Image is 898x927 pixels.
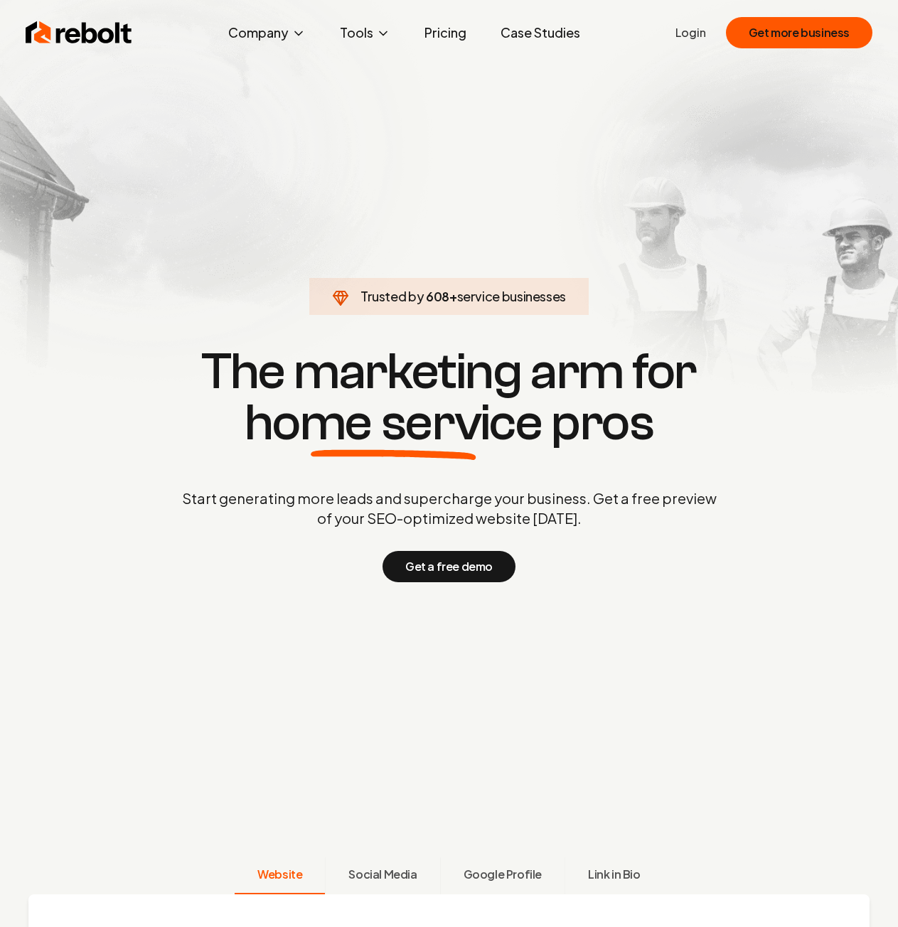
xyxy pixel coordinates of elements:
[325,857,439,894] button: Social Media
[726,17,872,48] button: Get more business
[426,286,449,306] span: 608
[464,866,542,883] span: Google Profile
[217,18,317,47] button: Company
[235,857,325,894] button: Website
[457,288,567,304] span: service businesses
[26,18,132,47] img: Rebolt Logo
[588,866,641,883] span: Link in Bio
[245,397,542,449] span: home service
[413,18,478,47] a: Pricing
[440,857,565,894] button: Google Profile
[108,346,791,449] h1: The marketing arm for pros
[449,288,457,304] span: +
[360,288,424,304] span: Trusted by
[489,18,592,47] a: Case Studies
[675,24,706,41] a: Login
[179,488,720,528] p: Start generating more leads and supercharge your business. Get a free preview of your SEO-optimiz...
[348,866,417,883] span: Social Media
[328,18,402,47] button: Tools
[565,857,663,894] button: Link in Bio
[383,551,515,582] button: Get a free demo
[257,866,302,883] span: Website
